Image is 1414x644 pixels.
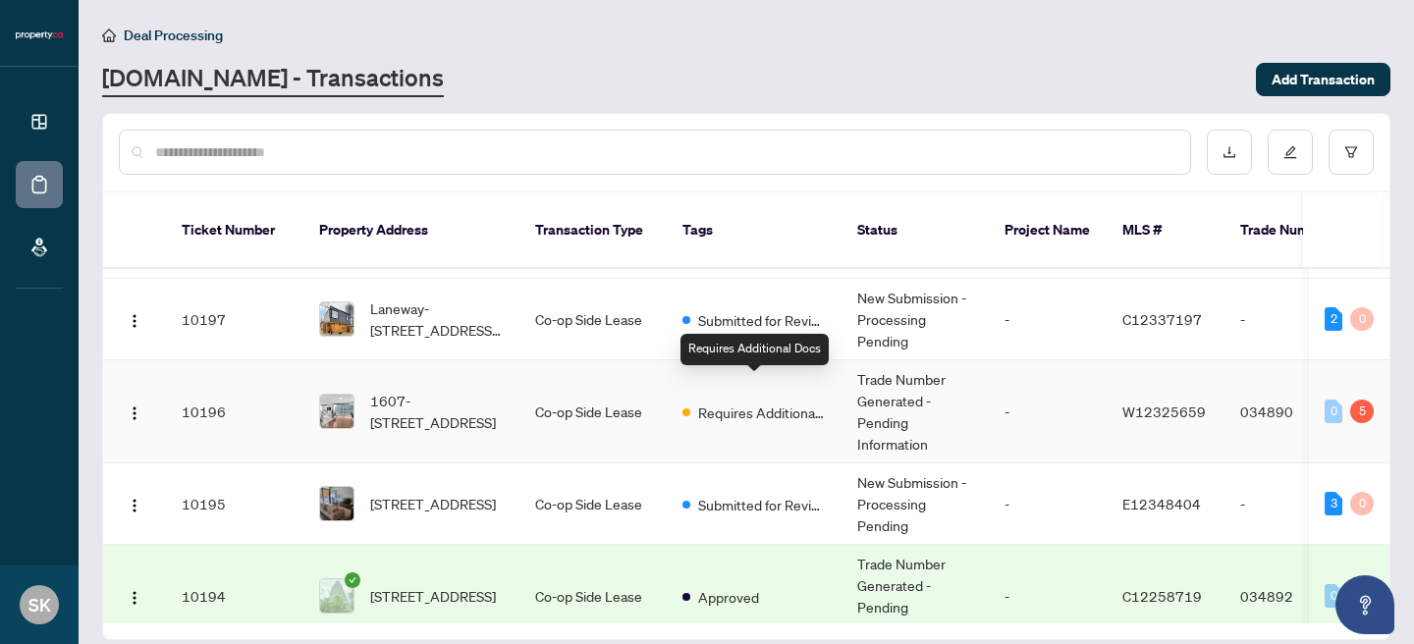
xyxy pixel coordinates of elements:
[1107,192,1224,269] th: MLS #
[166,279,303,360] td: 10197
[303,192,519,269] th: Property Address
[127,498,142,513] img: Logo
[1224,463,1362,545] td: -
[1224,279,1362,360] td: -
[119,303,150,335] button: Logo
[1335,575,1394,634] button: Open asap
[667,192,842,269] th: Tags
[842,360,989,463] td: Trade Number Generated - Pending Information
[1350,307,1374,331] div: 0
[127,405,142,421] img: Logo
[102,62,444,97] a: [DOMAIN_NAME] - Transactions
[1350,492,1374,515] div: 0
[166,360,303,463] td: 10196
[102,28,116,42] span: home
[1223,145,1236,159] span: download
[1224,192,1362,269] th: Trade Number
[320,579,353,613] img: thumbnail-img
[1272,64,1375,95] span: Add Transaction
[1329,130,1374,175] button: filter
[345,572,360,588] span: check-circle
[519,279,667,360] td: Co-op Side Lease
[1325,584,1342,608] div: 0
[698,494,826,515] span: Submitted for Review
[370,390,504,433] span: 1607-[STREET_ADDRESS]
[370,493,496,514] span: [STREET_ADDRESS]
[119,580,150,612] button: Logo
[1122,495,1201,512] span: E12348404
[320,395,353,428] img: thumbnail-img
[842,192,989,269] th: Status
[1224,360,1362,463] td: 034890
[119,396,150,427] button: Logo
[320,487,353,520] img: thumbnail-img
[1283,145,1297,159] span: edit
[370,585,496,607] span: [STREET_ADDRESS]
[989,463,1107,545] td: -
[166,463,303,545] td: 10195
[127,590,142,606] img: Logo
[989,192,1107,269] th: Project Name
[1207,130,1252,175] button: download
[680,334,829,365] div: Requires Additional Docs
[519,192,667,269] th: Transaction Type
[320,302,353,336] img: thumbnail-img
[166,192,303,269] th: Ticket Number
[127,313,142,329] img: Logo
[1122,402,1206,420] span: W12325659
[1268,130,1313,175] button: edit
[989,360,1107,463] td: -
[370,297,504,341] span: Laneway-[STREET_ADDRESS][PERSON_NAME]
[1350,400,1374,423] div: 5
[842,279,989,360] td: New Submission - Processing Pending
[698,309,826,331] span: Submitted for Review
[842,463,989,545] td: New Submission - Processing Pending
[1122,587,1202,605] span: C12258719
[16,29,63,41] img: logo
[698,586,759,608] span: Approved
[698,402,826,423] span: Requires Additional Docs
[1256,63,1390,96] button: Add Transaction
[119,488,150,519] button: Logo
[28,591,51,618] span: SK
[989,279,1107,360] td: -
[124,27,223,44] span: Deal Processing
[519,360,667,463] td: Co-op Side Lease
[519,463,667,545] td: Co-op Side Lease
[1344,145,1358,159] span: filter
[1325,400,1342,423] div: 0
[1122,310,1202,328] span: C12337197
[1325,307,1342,331] div: 2
[1325,492,1342,515] div: 3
